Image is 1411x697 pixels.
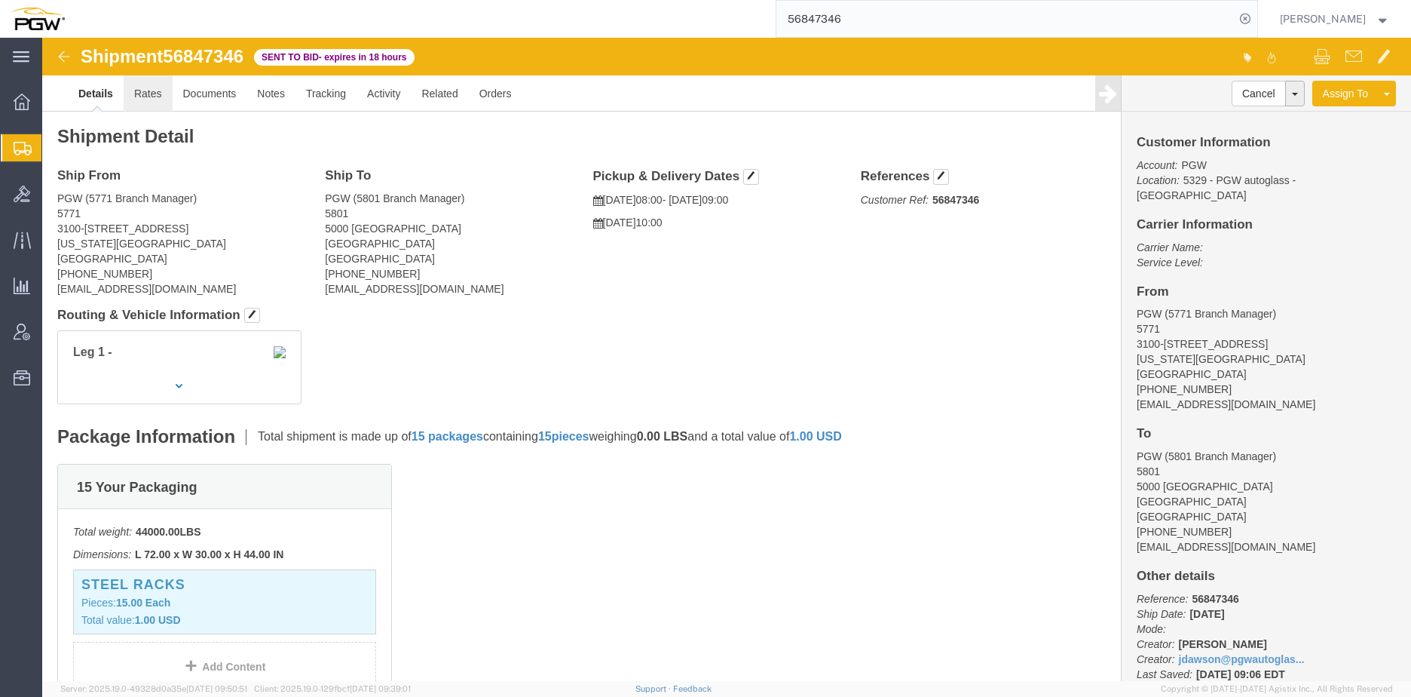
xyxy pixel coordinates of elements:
img: logo [11,8,65,30]
span: Server: 2025.19.0-49328d0a35e [60,684,247,693]
span: Jesse Dawson [1280,11,1366,27]
a: Support [635,684,673,693]
iframe: FS Legacy Container [42,38,1411,681]
input: Search for shipment number, reference number [776,1,1235,37]
span: Client: 2025.19.0-129fbcf [254,684,411,693]
span: [DATE] 09:39:01 [350,684,411,693]
a: Feedback [673,684,712,693]
span: [DATE] 09:50:51 [186,684,247,693]
span: Copyright © [DATE]-[DATE] Agistix Inc., All Rights Reserved [1161,683,1393,695]
button: [PERSON_NAME] [1279,10,1391,28]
